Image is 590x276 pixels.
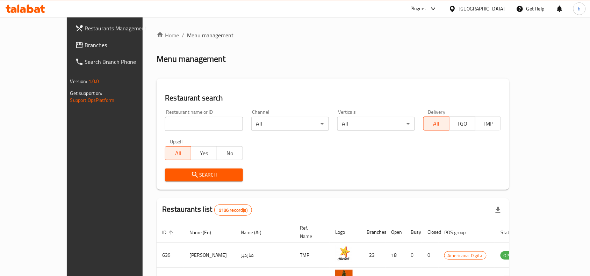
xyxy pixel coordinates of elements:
span: Version: [70,77,87,86]
li: / [182,31,184,39]
th: Branches [361,222,386,243]
input: Search for restaurant name or ID.. [165,117,243,131]
span: OPEN [501,252,518,260]
div: Total records count [214,204,252,216]
span: 9196 record(s) [215,207,252,214]
span: Name (Ar) [241,228,271,237]
span: Americana-Digital [445,252,486,260]
span: TGO [452,119,473,129]
span: All [168,148,188,158]
span: Name (En) [189,228,220,237]
td: 18 [386,243,405,268]
div: All [251,117,329,131]
button: TMP [475,117,501,130]
span: All [426,119,447,129]
td: 0 [405,243,422,268]
h2: Restaurant search [165,93,501,103]
h2: Restaurants list [162,204,252,216]
button: All [423,117,449,130]
span: Yes [194,148,214,158]
div: [GEOGRAPHIC_DATA] [459,5,505,13]
span: TMP [478,119,498,129]
img: Hardee's [335,245,353,262]
button: TGO [449,117,475,130]
h2: Menu management [157,53,225,65]
span: 1.0.0 [88,77,99,86]
span: Ref. Name [300,224,321,240]
td: 23 [361,243,386,268]
button: No [217,146,243,160]
td: 0 [422,243,439,268]
span: ID [162,228,175,237]
span: Status [501,228,523,237]
button: All [165,146,191,160]
span: Branches [85,41,160,49]
label: Delivery [428,110,446,114]
span: Menu management [187,31,233,39]
td: [PERSON_NAME] [184,243,235,268]
a: Search Branch Phone [70,53,165,70]
a: Branches [70,37,165,53]
th: Logo [330,222,361,243]
span: Search Branch Phone [85,58,160,66]
th: Closed [422,222,439,243]
span: h [578,5,581,13]
th: Busy [405,222,422,243]
a: Home [157,31,179,39]
div: Export file [490,202,506,218]
div: Plugins [410,5,426,13]
nav: breadcrumb [157,31,509,39]
td: TMP [294,243,330,268]
a: Support.OpsPlatform [70,96,115,105]
a: Restaurants Management [70,20,165,37]
label: Upsell [170,139,183,144]
td: 639 [157,243,184,268]
span: Search [171,171,237,179]
span: POS group [444,228,475,237]
td: هارديز [235,243,294,268]
button: Yes [191,146,217,160]
div: All [337,117,415,131]
span: Get support on: [70,89,102,98]
span: No [220,148,240,158]
span: Restaurants Management [85,24,160,32]
button: Search [165,169,243,181]
th: Open [386,222,405,243]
